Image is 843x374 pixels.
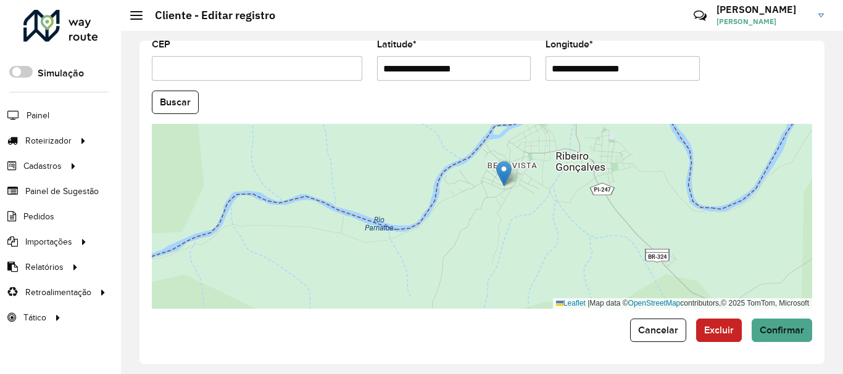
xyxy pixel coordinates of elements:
[23,311,46,324] span: Tático
[553,298,812,309] div: Map data © contributors,© 2025 TomTom, Microsoft
[638,325,678,335] span: Cancelar
[546,37,593,52] label: Longitude
[704,325,734,335] span: Excluir
[25,134,72,147] span: Roteirizador
[628,299,681,307] a: OpenStreetMap
[25,261,64,274] span: Relatórios
[152,91,199,114] button: Buscar
[25,286,91,299] span: Retroalimentação
[716,16,809,27] span: [PERSON_NAME]
[23,210,54,223] span: Pedidos
[630,319,686,342] button: Cancelar
[25,185,99,198] span: Painel de Sugestão
[687,2,713,29] a: Contato Rápido
[25,235,72,248] span: Importações
[752,319,812,342] button: Confirmar
[588,299,589,307] span: |
[23,160,62,173] span: Cadastros
[696,319,742,342] button: Excluir
[143,9,275,22] h2: Cliente - Editar registro
[27,109,49,122] span: Painel
[716,4,809,15] h3: [PERSON_NAME]
[760,325,804,335] span: Confirmar
[556,299,586,307] a: Leaflet
[496,161,512,186] img: Marker
[152,37,170,52] label: CEP
[38,66,84,81] label: Simulação
[377,37,417,52] label: Latitude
